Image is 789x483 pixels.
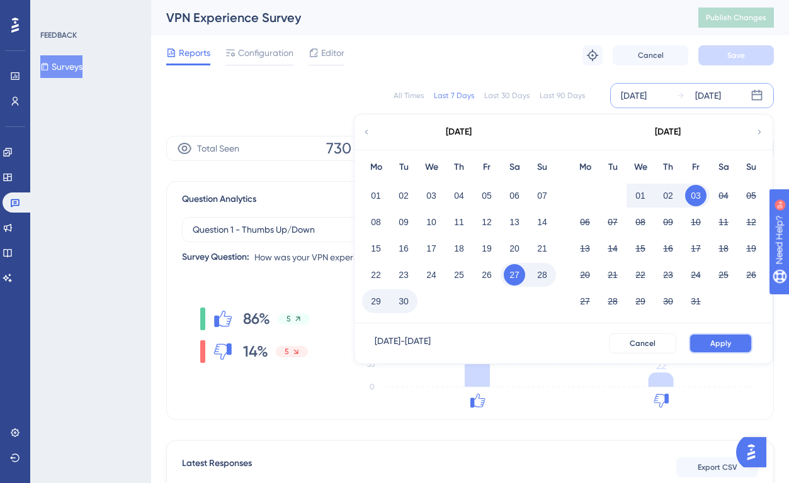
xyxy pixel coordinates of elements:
[630,338,656,348] span: Cancel
[682,160,710,175] div: Fr
[365,185,387,206] button: 01
[445,160,473,175] div: Th
[741,238,762,259] button: 19
[599,160,627,175] div: Tu
[685,211,707,233] button: 10
[393,238,414,259] button: 16
[421,185,442,206] button: 03
[676,457,758,477] button: Export CSV
[602,264,623,286] button: 21
[365,238,387,259] button: 15
[501,160,528,175] div: Sa
[417,160,445,175] div: We
[602,238,623,259] button: 14
[713,211,734,233] button: 11
[657,238,679,259] button: 16
[741,264,762,286] button: 26
[630,291,651,312] button: 29
[706,13,766,23] span: Publish Changes
[602,211,623,233] button: 07
[638,50,664,60] span: Cancel
[182,192,256,207] span: Question Analytics
[698,8,774,28] button: Publish Changes
[446,125,472,140] div: [DATE]
[421,238,442,259] button: 17
[627,160,654,175] div: We
[685,264,707,286] button: 24
[476,185,497,206] button: 05
[657,291,679,312] button: 30
[484,91,530,101] div: Last 30 Days
[166,9,667,26] div: VPN Experience Survey
[476,211,497,233] button: 12
[713,264,734,286] button: 25
[655,125,681,140] div: [DATE]
[713,185,734,206] button: 04
[630,264,651,286] button: 22
[393,264,414,286] button: 23
[698,45,774,65] button: Save
[630,185,651,206] button: 01
[375,333,431,353] div: [DATE] - [DATE]
[602,291,623,312] button: 28
[698,462,737,472] span: Export CSV
[285,347,289,357] span: 5
[531,264,553,286] button: 28
[710,338,731,348] span: Apply
[657,185,679,206] button: 02
[365,211,387,233] button: 08
[40,55,82,78] button: Surveys
[531,238,553,259] button: 21
[254,250,380,265] span: How was your VPN experience?
[710,160,737,175] div: Sa
[574,291,596,312] button: 27
[609,333,676,353] button: Cancel
[326,138,351,158] span: 730
[504,185,525,206] button: 06
[287,314,291,324] span: 5
[689,333,752,353] button: Apply
[574,238,596,259] button: 13
[182,456,252,479] span: Latest Responses
[540,91,585,101] div: Last 90 Days
[685,238,707,259] button: 17
[30,3,79,18] span: Need Help?
[685,185,707,206] button: 03
[741,185,762,206] button: 05
[238,45,293,60] span: Configuration
[448,238,470,259] button: 18
[630,211,651,233] button: 08
[695,88,721,103] div: [DATE]
[657,264,679,286] button: 23
[393,185,414,206] button: 02
[370,382,375,391] tspan: 0
[737,160,765,175] div: Su
[657,211,679,233] button: 09
[727,50,745,60] span: Save
[179,45,210,60] span: Reports
[476,264,497,286] button: 26
[365,264,387,286] button: 22
[736,433,774,471] iframe: UserGuiding AI Assistant Launcher
[528,160,556,175] div: Su
[394,91,424,101] div: All Times
[197,141,239,156] span: Total Seen
[362,160,390,175] div: Mo
[321,45,344,60] span: Editor
[571,160,599,175] div: Mo
[448,211,470,233] button: 11
[182,217,434,242] button: Question 1 - Thumbs Up/Down
[393,211,414,233] button: 09
[40,30,77,40] div: FEEDBACK
[434,91,474,101] div: Last 7 Days
[504,238,525,259] button: 20
[473,160,501,175] div: Fr
[656,360,666,372] tspan: 22
[741,211,762,233] button: 12
[685,291,707,312] button: 31
[654,160,682,175] div: Th
[193,222,315,237] span: Question 1 - Thumbs Up/Down
[182,250,249,265] div: Survey Question:
[504,211,525,233] button: 13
